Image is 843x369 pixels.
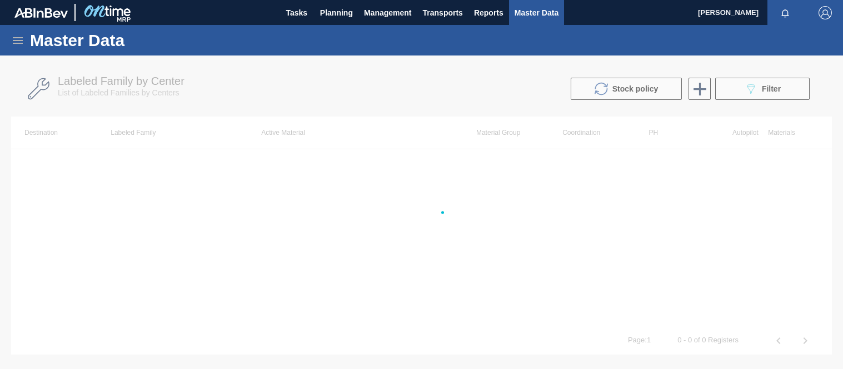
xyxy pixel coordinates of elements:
span: Transports [423,6,463,19]
img: Logout [819,6,832,19]
span: Management [364,6,412,19]
span: Tasks [285,6,309,19]
img: TNhmsLtSVTkK8tSr43FrP2fwEKptu5GPRR3wAAAABJRU5ErkJggg== [14,8,68,18]
h1: Master Data [30,34,227,47]
span: Planning [320,6,353,19]
button: Notifications [767,5,803,21]
span: Master Data [515,6,558,19]
span: Reports [474,6,503,19]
